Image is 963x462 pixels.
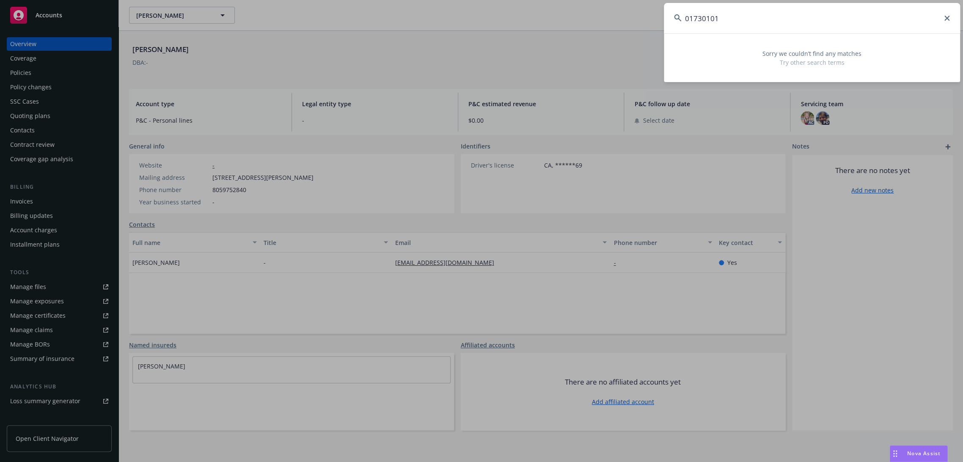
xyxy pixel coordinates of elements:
[907,450,941,457] span: Nova Assist
[664,3,960,33] input: Search...
[890,445,900,462] div: Drag to move
[889,445,948,462] button: Nova Assist
[674,49,950,58] span: Sorry we couldn’t find any matches
[674,58,950,67] span: Try other search terms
